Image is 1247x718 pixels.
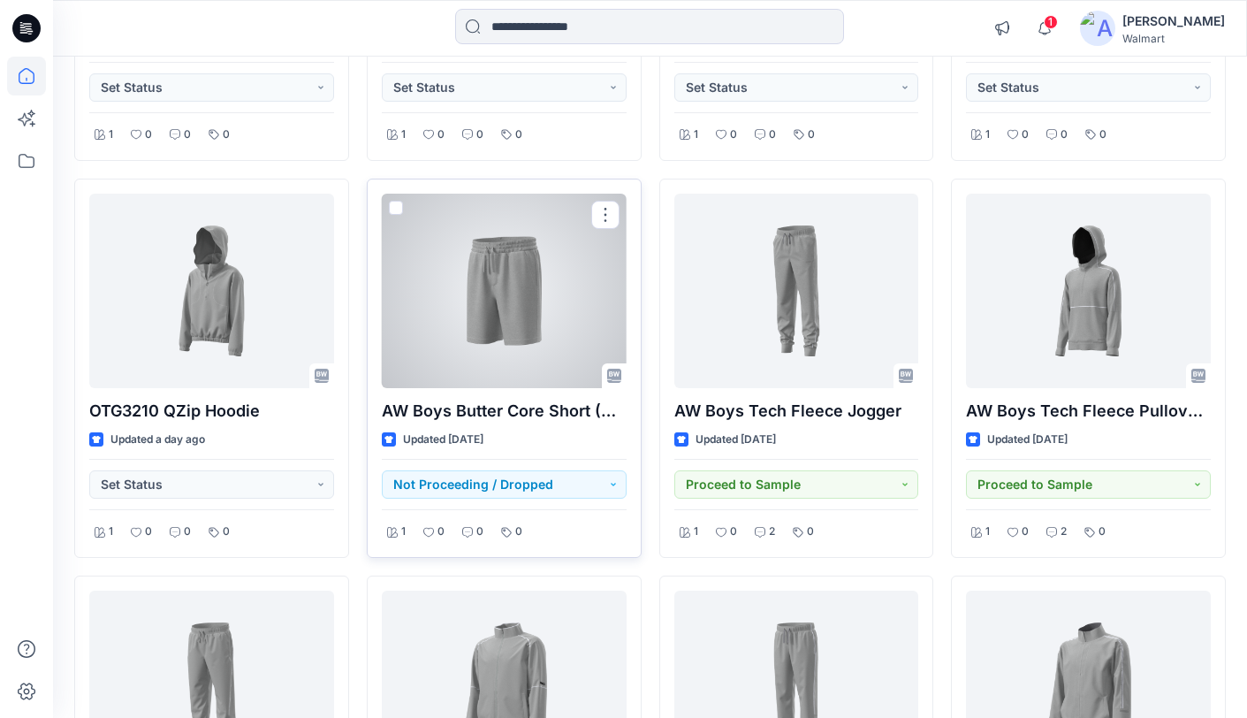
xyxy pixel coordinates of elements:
[1044,15,1058,29] span: 1
[401,126,406,144] p: 1
[401,523,406,541] p: 1
[403,431,483,449] p: Updated [DATE]
[184,126,191,144] p: 0
[694,126,698,144] p: 1
[515,523,522,541] p: 0
[476,126,483,144] p: 0
[1099,523,1106,541] p: 0
[476,523,483,541] p: 0
[985,126,990,144] p: 1
[1122,11,1225,32] div: [PERSON_NAME]
[769,126,776,144] p: 0
[382,399,627,424] p: AW Boys Butter Core Short (No Zip Option)
[109,523,113,541] p: 1
[696,431,776,449] p: Updated [DATE]
[1022,523,1029,541] p: 0
[1061,523,1067,541] p: 2
[89,399,334,424] p: OTG3210 QZip Hoodie
[110,431,205,449] p: Updated a day ago
[515,126,522,144] p: 0
[223,523,230,541] p: 0
[145,523,152,541] p: 0
[808,126,815,144] p: 0
[730,523,737,541] p: 0
[184,523,191,541] p: 0
[694,523,698,541] p: 1
[145,126,152,144] p: 0
[109,126,113,144] p: 1
[1099,126,1106,144] p: 0
[89,194,334,388] a: OTG3210 QZip Hoodie
[985,523,990,541] p: 1
[223,126,230,144] p: 0
[674,194,919,388] a: AW Boys Tech Fleece Jogger
[1080,11,1115,46] img: avatar
[1061,126,1068,144] p: 0
[769,523,775,541] p: 2
[1022,126,1029,144] p: 0
[437,126,445,144] p: 0
[987,431,1068,449] p: Updated [DATE]
[674,399,919,424] p: AW Boys Tech Fleece Jogger
[730,126,737,144] p: 0
[1122,32,1225,45] div: Walmart
[807,523,814,541] p: 0
[382,194,627,388] a: AW Boys Butter Core Short (No Zip Option)
[966,399,1211,424] p: AW Boys Tech Fleece Pullover Hoodie
[966,194,1211,388] a: AW Boys Tech Fleece Pullover Hoodie
[437,523,445,541] p: 0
